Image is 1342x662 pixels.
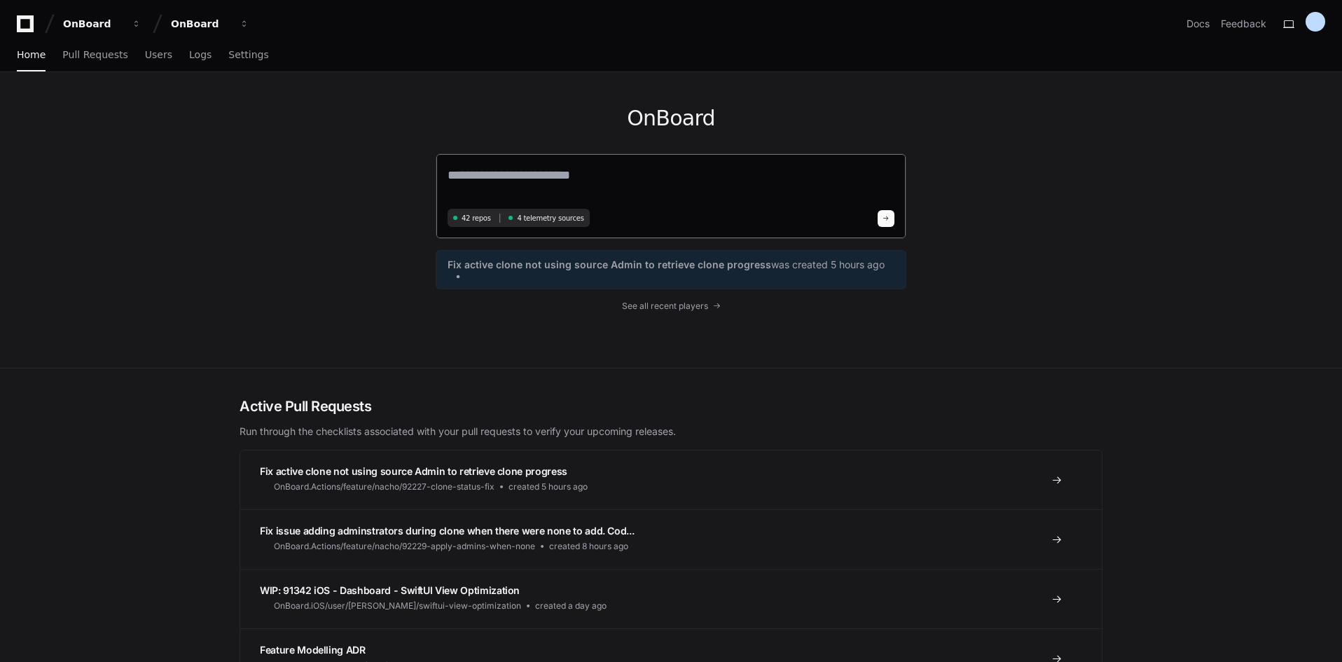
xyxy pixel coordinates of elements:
[240,425,1102,439] p: Run through the checklists associated with your pull requests to verify your upcoming releases.
[436,106,906,131] h1: OnBoard
[240,509,1102,569] a: Fix issue adding adminstrators during clone when there were none to add. Cod...OnBoard.Actions/fe...
[165,11,255,36] button: OnBoard
[260,525,634,537] span: Fix issue adding adminstrators during clone when there were none to add. Cod...
[260,465,567,477] span: Fix active clone not using source Admin to retrieve clone progress
[274,481,494,492] span: OnBoard.Actions/feature/nacho/92227-clone-status-fix
[509,481,588,492] span: created 5 hours ago
[274,541,535,552] span: OnBoard.Actions/feature/nacho/92229-apply-admins-when-none
[228,39,268,71] a: Settings
[63,17,123,31] div: OnBoard
[549,541,628,552] span: created 8 hours ago
[189,50,212,59] span: Logs
[171,17,231,31] div: OnBoard
[145,39,172,71] a: Users
[17,50,46,59] span: Home
[240,396,1102,416] h2: Active Pull Requests
[62,50,127,59] span: Pull Requests
[240,569,1102,628] a: WIP: 91342 iOS - Dashboard - SwiftUI View OptimizationOnBoard.iOS/user/[PERSON_NAME]/swiftui-view...
[240,450,1102,509] a: Fix active clone not using source Admin to retrieve clone progressOnBoard.Actions/feature/nacho/9...
[145,50,172,59] span: Users
[57,11,147,36] button: OnBoard
[189,39,212,71] a: Logs
[1187,17,1210,31] a: Docs
[462,213,491,223] span: 42 repos
[274,600,521,612] span: OnBoard.iOS/user/[PERSON_NAME]/swiftui-view-optimization
[436,301,906,312] a: See all recent players
[622,301,708,312] span: See all recent players
[448,258,894,282] a: Fix active clone not using source Admin to retrieve clone progresswas created 5 hours ago
[228,50,268,59] span: Settings
[260,644,366,656] span: Feature Modelling ADR
[1221,17,1266,31] button: Feedback
[771,258,885,272] span: was created 5 hours ago
[448,258,771,272] span: Fix active clone not using source Admin to retrieve clone progress
[535,600,607,612] span: created a day ago
[517,213,583,223] span: 4 telemetry sources
[62,39,127,71] a: Pull Requests
[260,584,520,596] span: WIP: 91342 iOS - Dashboard - SwiftUI View Optimization
[17,39,46,71] a: Home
